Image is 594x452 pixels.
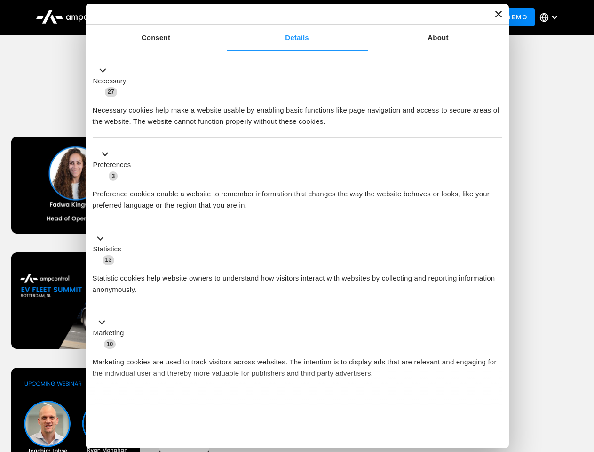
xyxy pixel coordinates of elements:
div: Marketing cookies are used to track visitors across websites. The intention is to display ads tha... [93,349,502,379]
button: Okay [366,413,501,441]
div: Preference cookies enable a website to remember information that changes the way the website beha... [93,181,502,211]
span: 27 [105,87,117,97]
span: 10 [104,339,116,349]
label: Necessary [93,76,127,87]
button: Marketing (10) [93,317,130,350]
span: 13 [103,255,115,265]
a: About [368,25,509,51]
button: Preferences (3) [93,149,137,182]
div: Necessary cookies help make a website usable by enabling basic functions like page navigation and... [93,97,502,127]
span: 2 [155,402,164,412]
button: Necessary (27) [93,65,132,97]
h1: Upcoming Webinars [11,95,583,118]
div: Statistic cookies help website owners to understand how visitors interact with websites by collec... [93,266,502,295]
button: Statistics (13) [93,233,127,266]
label: Preferences [93,160,131,170]
label: Marketing [93,328,124,339]
label: Statistics [93,244,121,255]
span: 3 [109,171,118,181]
a: Consent [86,25,227,51]
button: Close banner [495,11,502,17]
a: Details [227,25,368,51]
button: Unclassified (2) [93,401,170,412]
